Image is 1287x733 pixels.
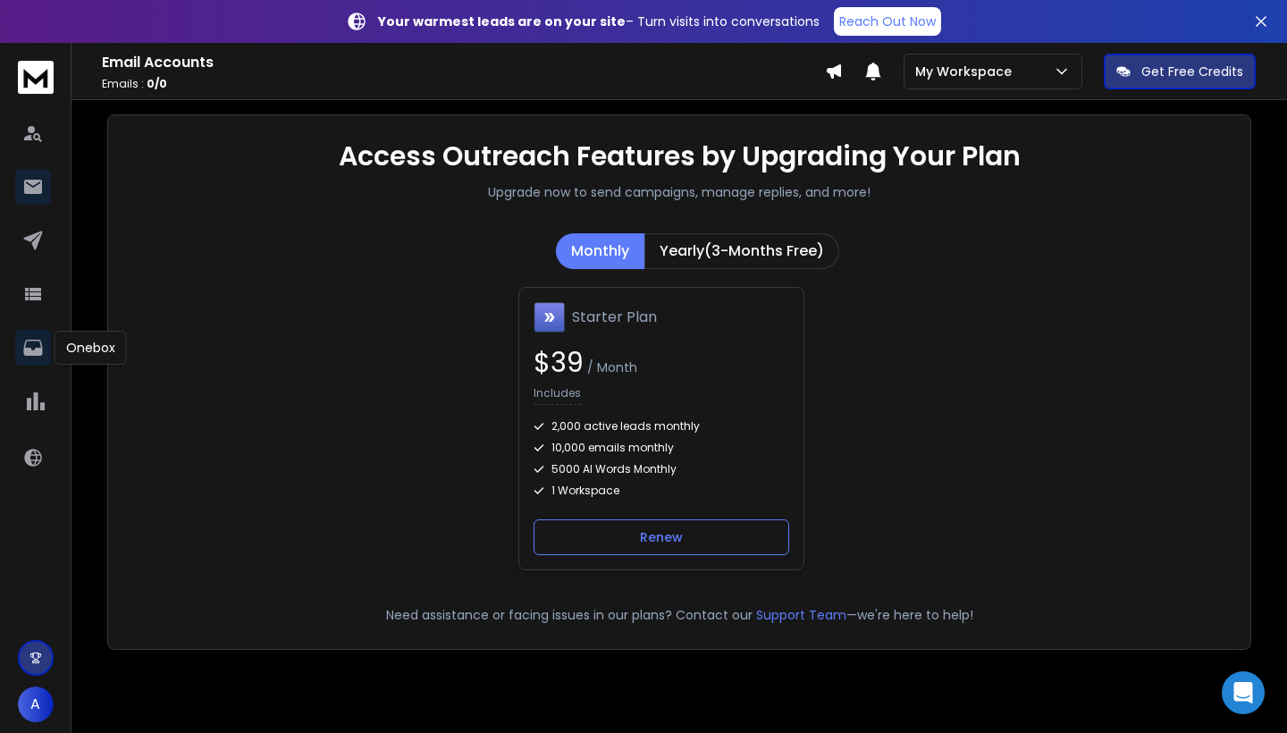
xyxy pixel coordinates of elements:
[644,233,839,269] button: Yearly(3-Months Free)
[915,63,1019,80] p: My Workspace
[18,687,54,722] button: A
[584,358,637,376] span: / Month
[534,419,789,434] div: 2,000 active leads monthly
[378,13,820,30] p: – Turn visits into conversations
[55,331,127,365] div: Onebox
[756,606,846,624] button: Support Team
[839,13,936,30] p: Reach Out Now
[378,13,626,30] strong: Your warmest leads are on your site
[1104,54,1256,89] button: Get Free Credits
[534,302,565,333] img: Starter Plan icon
[133,606,1225,624] p: Need assistance or facing issues in our plans? Contact our —we're here to help!
[534,519,789,555] button: Renew
[534,484,789,498] div: 1 Workspace
[147,76,167,91] span: 0 / 0
[834,7,941,36] a: Reach Out Now
[102,77,825,91] p: Emails :
[556,233,644,269] button: Monthly
[534,386,581,405] p: Includes
[534,343,584,382] span: $ 39
[18,61,54,94] img: logo
[1141,63,1243,80] p: Get Free Credits
[534,462,789,476] div: 5000 AI Words Monthly
[488,183,871,201] p: Upgrade now to send campaigns, manage replies, and more!
[339,140,1021,173] h1: Access Outreach Features by Upgrading Your Plan
[102,52,825,73] h1: Email Accounts
[572,307,657,328] h1: Starter Plan
[534,441,789,455] div: 10,000 emails monthly
[1222,671,1265,714] div: Open Intercom Messenger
